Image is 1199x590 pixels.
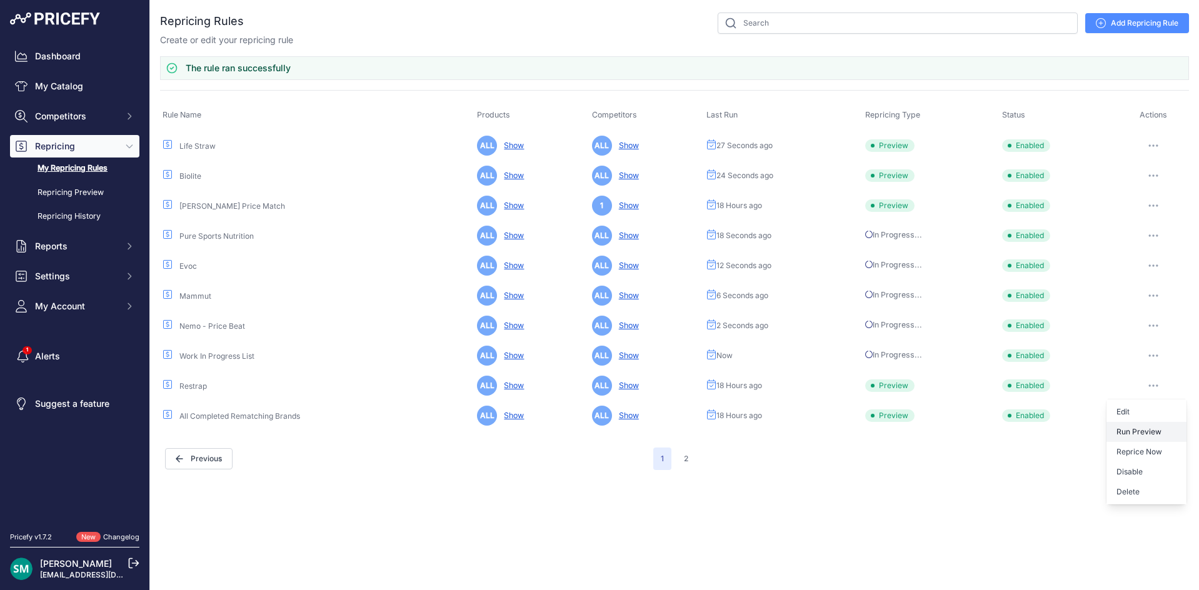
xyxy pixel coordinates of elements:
[1106,482,1186,502] button: Delete
[499,231,524,240] a: Show
[179,261,197,271] a: Evoc
[614,231,639,240] a: Show
[160,34,293,46] p: Create or edit your repricing rule
[40,570,171,579] a: [EMAIL_ADDRESS][DOMAIN_NAME]
[499,261,524,270] a: Show
[1002,379,1050,392] span: Enabled
[716,411,762,421] span: 18 Hours ago
[499,171,524,180] a: Show
[865,320,922,329] span: In Progress...
[592,196,612,216] span: 1
[165,448,233,469] span: Previous
[35,300,117,312] span: My Account
[1002,349,1050,362] span: Enabled
[716,291,768,301] span: 6 Seconds ago
[477,226,497,246] span: ALL
[614,351,639,360] a: Show
[10,12,100,25] img: Pricefy Logo
[614,321,639,330] a: Show
[716,231,771,241] span: 18 Seconds ago
[10,235,139,257] button: Reports
[614,411,639,420] a: Show
[592,346,612,366] span: ALL
[10,45,139,67] a: Dashboard
[716,351,733,361] span: Now
[614,381,639,390] a: Show
[716,321,768,331] span: 2 Seconds ago
[10,135,139,157] button: Repricing
[614,261,639,270] a: Show
[592,256,612,276] span: ALL
[499,381,524,390] a: Show
[653,447,671,470] span: 1
[706,110,738,119] span: Last Run
[186,62,291,74] h3: The rule ran successfully
[35,140,117,152] span: Repricing
[477,376,497,396] span: ALL
[40,558,112,569] a: [PERSON_NAME]
[592,376,612,396] span: ALL
[716,141,773,151] span: 27 Seconds ago
[179,141,216,151] a: Life Straw
[865,230,922,239] span: In Progress...
[499,411,524,420] a: Show
[865,110,920,119] span: Repricing Type
[76,532,101,542] span: New
[179,291,211,301] a: Mammut
[1002,139,1050,152] span: Enabled
[676,447,696,470] button: Go to page 2
[716,261,771,271] span: 12 Seconds ago
[865,139,915,152] span: Preview
[10,105,139,127] button: Competitors
[1002,110,1025,119] span: Status
[477,346,497,366] span: ALL
[592,110,637,119] span: Competitors
[592,136,612,156] span: ALL
[10,392,139,415] a: Suggest a feature
[1085,13,1189,33] a: Add Repricing Rule
[716,201,762,211] span: 18 Hours ago
[499,201,524,210] a: Show
[1106,442,1186,462] button: Reprice Now
[592,226,612,246] span: ALL
[10,532,52,542] div: Pricefy v1.7.2
[1106,422,1186,442] button: Run Preview
[1002,169,1050,182] span: Enabled
[592,316,612,336] span: ALL
[499,321,524,330] a: Show
[499,351,524,360] a: Show
[35,270,117,282] span: Settings
[10,345,139,367] a: Alerts
[10,75,139,97] a: My Catalog
[477,196,497,216] span: ALL
[499,291,524,300] a: Show
[10,206,139,227] a: Repricing History
[179,411,300,421] a: All Completed Rematching Brands
[1002,289,1050,302] span: Enabled
[477,166,497,186] span: ALL
[10,182,139,204] a: Repricing Preview
[716,381,762,391] span: 18 Hours ago
[477,316,497,336] span: ALL
[10,45,139,517] nav: Sidebar
[163,110,201,119] span: Rule Name
[592,406,612,426] span: ALL
[865,169,915,182] span: Preview
[179,201,285,211] a: [PERSON_NAME] Price Match
[865,290,922,299] span: In Progress...
[865,199,915,212] span: Preview
[179,231,254,241] a: Pure Sports Nutrition
[865,379,915,392] span: Preview
[10,265,139,287] button: Settings
[35,240,117,252] span: Reports
[477,136,497,156] span: ALL
[614,171,639,180] a: Show
[614,201,639,210] a: Show
[865,350,922,359] span: In Progress...
[477,110,510,119] span: Products
[160,12,244,30] h2: Repricing Rules
[1106,402,1186,422] a: Edit
[179,321,245,331] a: Nemo - Price Beat
[103,532,139,541] a: Changelog
[716,171,773,181] span: 24 Seconds ago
